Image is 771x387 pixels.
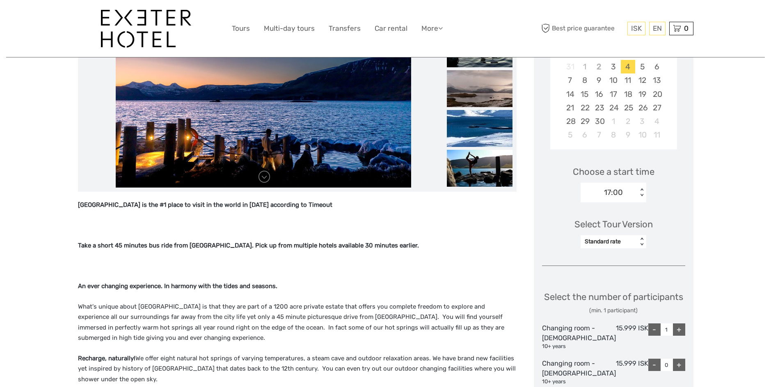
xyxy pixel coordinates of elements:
div: Not available Sunday, August 31st, 2025 [563,60,577,73]
div: Not available Tuesday, September 2nd, 2025 [592,60,606,73]
div: Choose Tuesday, September 30th, 2025 [592,114,606,128]
p: What's unique about [GEOGRAPHIC_DATA] is that they are part of a 1200 acre private estate that of... [78,302,517,343]
div: Choose Tuesday, September 23rd, 2025 [592,101,606,114]
span: ISK [631,24,642,32]
div: Choose Saturday, September 13th, 2025 [650,73,664,87]
a: Tours [232,23,250,34]
div: Select the number of participants [544,291,683,315]
img: 31663843146548a9a5227f7d34f670d2_slider_thumbnail.jpeg [447,110,512,147]
div: Choose Monday, October 6th, 2025 [577,128,592,142]
strong: Recharge, naturally! [78,355,135,362]
span: Best price guarantee [540,22,625,35]
div: Choose Friday, September 19th, 2025 [635,87,650,101]
img: 4075f79dabce4cc29c40dc1d5bb4bbb2_slider_thumbnail.jpeg [447,70,512,107]
div: + [673,359,685,371]
div: Choose Wednesday, October 1st, 2025 [606,114,620,128]
span: Choose a start time [573,165,654,178]
div: < > [638,238,645,246]
div: (min. 1 participant) [544,307,683,315]
div: Choose Sunday, October 5th, 2025 [563,128,577,142]
strong: Take a short 45 minutes bus ride from [GEOGRAPHIC_DATA]. Pick up from multiple hotels available 3... [78,242,419,249]
div: Choose Sunday, September 14th, 2025 [563,87,577,101]
div: + [673,323,685,336]
a: Multi-day tours [264,23,315,34]
div: Choose Wednesday, October 8th, 2025 [606,128,620,142]
div: Choose Friday, October 3rd, 2025 [635,114,650,128]
img: 31d830ba67714c4384226b1d2308df58_slider_thumbnail.jpeg [447,150,512,187]
div: Choose Tuesday, September 9th, 2025 [592,73,606,87]
div: Choose Wednesday, September 17th, 2025 [606,87,620,101]
div: Changing room - [DEMOGRAPHIC_DATA] [542,323,616,350]
a: More [421,23,443,34]
div: - [648,359,661,371]
div: Choose Saturday, September 27th, 2025 [650,101,664,114]
div: Choose Saturday, October 4th, 2025 [650,114,664,128]
div: Choose Friday, September 26th, 2025 [635,101,650,114]
div: Choose Thursday, October 9th, 2025 [621,128,635,142]
div: 10+ years [542,343,616,350]
div: Choose Monday, September 29th, 2025 [577,114,592,128]
div: Choose Sunday, September 28th, 2025 [563,114,577,128]
div: Changing room - [DEMOGRAPHIC_DATA] [542,359,616,386]
div: Choose Saturday, September 20th, 2025 [650,87,664,101]
div: Choose Thursday, October 2nd, 2025 [621,114,635,128]
div: 15.999 ISK [616,323,648,350]
div: month 2025-09 [553,60,674,142]
img: 1336-96d47ae6-54fc-4907-bf00-0fbf285a6419_logo_big.jpg [101,10,191,48]
div: Choose Friday, September 12th, 2025 [635,73,650,87]
div: Choose Saturday, October 11th, 2025 [650,128,664,142]
div: Choose Friday, September 5th, 2025 [635,60,650,73]
div: Choose Monday, September 8th, 2025 [577,73,592,87]
div: Choose Saturday, September 6th, 2025 [650,60,664,73]
div: < > [638,188,645,197]
div: 15.999 ISK [616,359,648,386]
div: Select Tour Version [574,218,653,231]
strong: An ever changing experience. In harmony with the tides and seasons. [78,282,277,290]
div: Choose Sunday, September 7th, 2025 [563,73,577,87]
div: Choose Thursday, September 11th, 2025 [621,73,635,87]
a: Car rental [375,23,407,34]
div: Choose Wednesday, September 24th, 2025 [606,101,620,114]
button: Open LiveChat chat widget [94,13,104,23]
div: Choose Thursday, September 18th, 2025 [621,87,635,101]
div: Choose Tuesday, September 16th, 2025 [592,87,606,101]
div: EN [649,22,666,35]
div: Choose Wednesday, September 10th, 2025 [606,73,620,87]
div: Choose Wednesday, September 3rd, 2025 [606,60,620,73]
div: - [648,323,661,336]
strong: [GEOGRAPHIC_DATA] is the #1 place to visit in the world in [DATE] according to Timeout [78,201,332,208]
div: Not available Monday, September 1st, 2025 [577,60,592,73]
div: 10+ years [542,378,616,386]
a: Transfers [329,23,361,34]
div: Choose Monday, September 15th, 2025 [577,87,592,101]
p: We offer eight natural hot springs of varying temperatures, a steam cave and outdoor relaxation a... [78,353,517,385]
div: Choose Tuesday, October 7th, 2025 [592,128,606,142]
div: Choose Friday, October 10th, 2025 [635,128,650,142]
div: Choose Thursday, September 4th, 2025 [621,60,635,73]
div: Choose Thursday, September 25th, 2025 [621,101,635,114]
p: We're away right now. Please check back later! [11,14,93,21]
div: Choose Monday, September 22nd, 2025 [577,101,592,114]
div: Standard rate [585,238,634,246]
div: Choose Sunday, September 21st, 2025 [563,101,577,114]
div: 17:00 [604,187,623,198]
span: 0 [683,24,690,32]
